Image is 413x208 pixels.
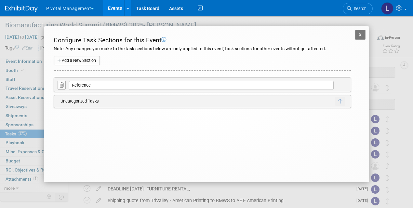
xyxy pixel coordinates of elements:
[69,81,334,90] input: Enter section name
[355,30,366,40] button: X
[5,6,38,12] img: ExhibitDay
[381,2,393,15] img: Leslie Pelton
[343,3,373,14] a: Search
[60,83,64,88] i: Delete Section
[352,6,366,11] span: Search
[54,45,351,51] div: Note: Any changes you make to the task sections below are only applied to this event; task sectio...
[54,56,100,65] button: Add a New Section
[57,97,335,106] td: Uncategorized Tasks
[338,99,342,104] i: Move uncategorized tasks to the top
[54,36,351,45] div: Configure Task Sections for this Event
